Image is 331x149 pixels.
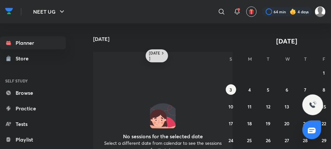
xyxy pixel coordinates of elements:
[282,118,292,129] button: August 20, 2025
[322,120,326,127] abbr: August 22, 2025
[266,137,271,143] abbr: August 26, 2025
[304,56,307,62] abbr: Thursday
[323,87,325,93] abbr: August 8, 2025
[247,120,252,127] abbr: August 18, 2025
[319,118,329,129] button: August 22, 2025
[248,87,251,93] abbr: August 4, 2025
[303,120,308,127] abbr: August 21, 2025
[304,87,307,93] abbr: August 7, 2025
[284,120,289,127] abbr: August 20, 2025
[282,84,292,95] button: August 6, 2025
[226,101,236,112] button: August 10, 2025
[249,9,254,15] img: avatar
[303,137,308,143] abbr: August 28, 2025
[248,56,252,62] abbr: Monday
[309,101,317,109] img: ttu
[149,51,160,61] h6: [DATE]
[300,135,311,145] button: August 28, 2025
[246,6,257,17] button: avatar
[29,5,70,18] button: NEET UG
[228,137,233,143] abbr: August 24, 2025
[319,68,329,78] button: August 1, 2025
[276,37,298,45] span: [DATE]
[285,56,290,62] abbr: Wednesday
[244,84,255,95] button: August 4, 2025
[285,104,289,110] abbr: August 13, 2025
[263,135,274,145] button: August 26, 2025
[322,137,326,143] abbr: August 29, 2025
[228,104,233,110] abbr: August 10, 2025
[263,84,274,95] button: August 5, 2025
[226,118,236,129] button: August 17, 2025
[300,84,311,95] button: August 7, 2025
[319,135,329,145] button: August 29, 2025
[282,135,292,145] button: August 27, 2025
[229,120,233,127] abbr: August 17, 2025
[248,104,251,110] abbr: August 11, 2025
[266,104,270,110] abbr: August 12, 2025
[230,87,232,93] abbr: August 3, 2025
[290,8,296,15] img: streak
[244,101,255,112] button: August 11, 2025
[244,135,255,145] button: August 25, 2025
[300,101,311,112] button: August 14, 2025
[5,6,13,16] img: Company Logo
[267,87,270,93] abbr: August 5, 2025
[300,118,311,129] button: August 21, 2025
[226,84,236,95] button: August 3, 2025
[266,120,271,127] abbr: August 19, 2025
[263,101,274,112] button: August 12, 2025
[323,70,325,76] abbr: August 1, 2025
[263,118,274,129] button: August 19, 2025
[282,101,292,112] button: August 13, 2025
[303,104,308,110] abbr: August 14, 2025
[230,56,232,62] abbr: Sunday
[286,87,288,93] abbr: August 6, 2025
[5,6,13,18] a: Company Logo
[323,56,325,62] abbr: Friday
[244,118,255,129] button: August 18, 2025
[150,103,176,129] img: No events
[322,104,326,110] abbr: August 15, 2025
[123,134,203,139] h4: No sessions for the selected date
[16,55,32,62] div: Store
[267,56,270,62] abbr: Tuesday
[319,101,329,112] button: August 15, 2025
[247,137,252,143] abbr: August 25, 2025
[315,6,326,17] img: VAISHNAVI DWIVEDI
[226,135,236,145] button: August 24, 2025
[93,36,238,42] h4: [DATE]
[319,84,329,95] button: August 8, 2025
[285,137,289,143] abbr: August 27, 2025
